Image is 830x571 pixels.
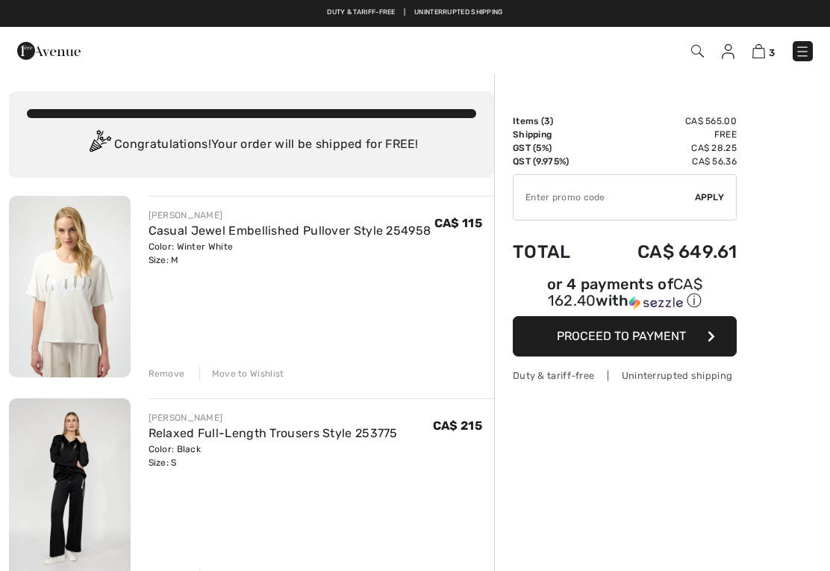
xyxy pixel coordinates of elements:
[27,130,476,160] div: Congratulations! Your order will be shipped for FREE!
[691,45,704,58] img: Search
[149,209,431,222] div: [PERSON_NAME]
[513,226,595,277] td: Total
[149,411,398,425] div: [PERSON_NAME]
[795,44,810,59] img: Menu
[199,367,284,380] div: Move to Wishlist
[17,36,81,66] img: 1ère Avenue
[722,44,734,59] img: My Info
[149,367,185,380] div: Remove
[513,368,737,383] div: Duty & tariff-free | Uninterrupted shipping
[513,316,737,357] button: Proceed to Payment
[595,155,737,168] td: CA$ 56.36
[513,277,737,311] div: or 4 payments of with
[513,128,595,141] td: Shipping
[752,42,775,60] a: 3
[433,419,482,433] span: CA$ 215
[149,223,431,238] a: Casual Jewel Embellished Pullover Style 254958
[752,44,765,58] img: Shopping Bag
[629,296,683,309] img: Sezzle
[513,114,595,128] td: Items ( )
[695,191,725,204] span: Apply
[544,116,550,126] span: 3
[595,114,737,128] td: CA$ 565.00
[557,329,686,343] span: Proceed to Payment
[84,130,114,160] img: Congratulation2.svg
[513,155,595,168] td: QST (9.975%)
[595,128,737,141] td: Free
[513,141,595,155] td: GST (5%)
[595,226,737,277] td: CA$ 649.61
[769,47,775,58] span: 3
[513,277,737,316] div: or 4 payments ofCA$ 162.40withSezzle Click to learn more about Sezzle
[149,240,431,267] div: Color: Winter White Size: M
[548,275,702,309] span: CA$ 162.40
[149,426,398,440] a: Relaxed Full-Length Trousers Style 253775
[514,175,695,220] input: Promo code
[9,196,131,377] img: Casual Jewel Embellished Pullover Style 254958
[595,141,737,155] td: CA$ 28.25
[434,216,482,230] span: CA$ 115
[17,43,81,57] a: 1ère Avenue
[149,442,398,469] div: Color: Black Size: S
